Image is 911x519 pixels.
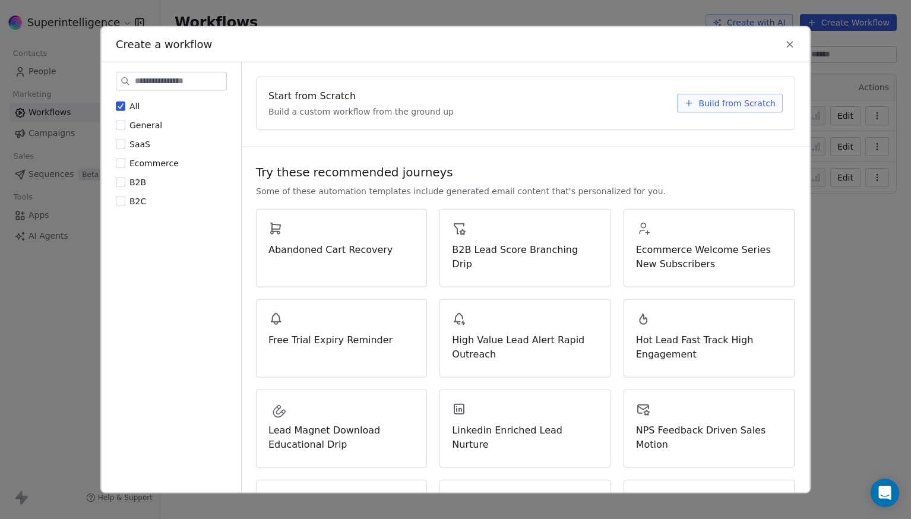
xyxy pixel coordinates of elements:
span: B2B [129,178,146,187]
span: Create a workflow [116,37,212,52]
span: Ecommerce Welcome Series New Subscribers [636,243,782,271]
span: General [129,121,162,130]
button: B2B [116,176,125,188]
button: SaaS [116,138,125,150]
button: Build from Scratch [677,94,783,113]
span: SaaS [129,140,150,149]
span: Linkedin Enriched Lead Nurture [452,423,598,452]
span: Ecommerce [129,159,179,168]
span: Hot Lead Fast Track High Engagement [636,333,782,362]
div: Open Intercom Messenger [871,479,899,507]
span: Some of these automation templates include generated email content that's personalized for you. [256,185,666,197]
button: Ecommerce [116,157,125,169]
span: NPS Feedback Driven Sales Motion [636,423,782,452]
span: Abandoned Cart Recovery [268,243,415,257]
span: Free Trial Expiry Reminder [268,333,415,347]
span: High Value Lead Alert Rapid Outreach [452,333,598,362]
span: Lead Magnet Download Educational Drip [268,423,415,452]
button: All [116,100,125,112]
button: B2C [116,195,125,207]
span: Try these recommended journeys [256,164,453,181]
span: B2C [129,197,146,206]
span: Build from Scratch [698,97,776,109]
span: All [129,102,140,111]
span: Start from Scratch [268,89,356,103]
button: General [116,119,125,131]
span: B2B Lead Score Branching Drip [452,243,598,271]
span: Build a custom workflow from the ground up [268,106,454,118]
